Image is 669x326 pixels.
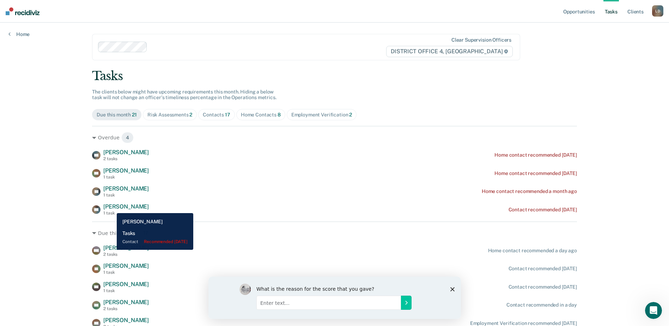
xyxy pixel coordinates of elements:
img: Recidiviz [6,7,39,15]
div: Home contact recommended [DATE] [494,152,577,158]
div: Due this month 17 [92,228,577,239]
div: Overdue 4 [92,132,577,143]
div: Risk Assessments [147,112,193,118]
span: [PERSON_NAME] [103,281,149,288]
span: [PERSON_NAME] [103,299,149,306]
span: 21 [132,112,137,117]
span: [PERSON_NAME] [103,244,149,251]
span: The clients below might have upcoming requirements this month. Hiding a below task will not chang... [92,89,276,101]
div: Contacts [203,112,230,118]
div: Home contact recommended a month ago [482,188,577,194]
div: Contact recommended [DATE] [509,284,577,290]
iframe: Intercom live chat [645,302,662,319]
div: Home Contacts [241,112,281,118]
div: L D [652,5,663,17]
div: Employment Verification [291,112,352,118]
span: [PERSON_NAME] [103,262,149,269]
span: [PERSON_NAME] [103,185,149,192]
span: 2 [189,112,192,117]
div: Home contact recommended a day ago [488,248,577,254]
span: [PERSON_NAME] [103,203,149,210]
div: 1 task [103,270,149,275]
div: 1 task [103,211,149,216]
div: Due this month [97,112,137,118]
div: 1 task [103,175,149,180]
span: 2 [349,112,352,117]
span: [PERSON_NAME] [103,149,149,156]
span: 17 [139,228,153,239]
span: 17 [225,112,230,117]
a: Home [8,31,30,37]
div: 2 tasks [103,306,149,311]
div: 2 tasks [103,252,149,257]
span: [PERSON_NAME] [103,317,149,324]
div: Contact recommended in a day [506,302,577,308]
span: DISTRICT OFFICE 4, [GEOGRAPHIC_DATA] [386,46,513,57]
span: [PERSON_NAME] [103,167,149,174]
div: 1 task [103,288,149,293]
div: Tasks [92,69,577,83]
div: 2 tasks [103,156,149,161]
button: LD [652,5,663,17]
div: 1 task [103,193,149,198]
div: Clear supervision officers [451,37,511,43]
div: Contact recommended [DATE] [509,266,577,272]
div: Contact recommended [DATE] [509,207,577,213]
iframe: Survey by Kim from Recidiviz [208,277,461,319]
div: Home contact recommended [DATE] [494,170,577,176]
span: 8 [278,112,281,117]
span: 4 [121,132,134,143]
